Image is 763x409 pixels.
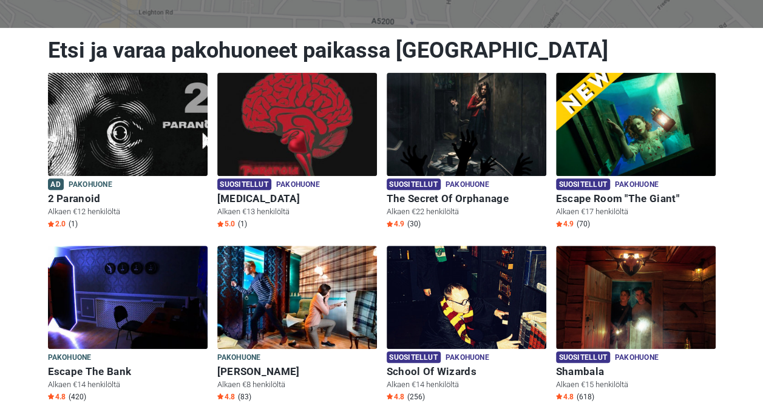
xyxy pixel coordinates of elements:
span: Suositellut [556,351,610,363]
img: Paranoia [217,73,377,176]
span: 4.9 [556,219,574,229]
img: Star [48,393,54,399]
span: Suositellut [217,178,271,190]
p: Alkaen €14 henkilöltä [48,379,208,390]
a: Paranoia Suositellut Pakohuone [MEDICAL_DATA] Alkaen €13 henkilöltä Star5.0 (1) [217,73,377,231]
span: Pakohuone [615,351,659,365]
h6: Shambala [556,365,716,378]
span: 4.8 [387,392,404,402]
img: Star [556,393,562,399]
p: Alkaen €15 henkilöltä [556,379,716,390]
span: (70) [577,219,590,229]
a: Escape The Bank Pakohuone Escape The Bank Alkaen €14 henkilöltä Star4.8 (420) [48,246,208,404]
img: Escape The Bank [48,246,208,349]
img: Star [217,221,223,227]
h6: [MEDICAL_DATA] [217,192,377,205]
p: Alkaen €22 henkilöltä [387,206,546,217]
img: School Of Wizards [387,246,546,349]
span: Pakohuone [276,178,320,192]
span: Pakohuone [217,351,261,365]
a: The Secret Of Orphanage Suositellut Pakohuone The Secret Of Orphanage Alkaen €22 henkilöltä Star4... [387,73,546,231]
span: Pakohuone [446,351,489,365]
a: 2 Paranoid Ad Pakohuone 2 Paranoid Alkaen €12 henkilöltä Star2.0 (1) [48,73,208,231]
span: 2.0 [48,219,66,229]
p: Alkaen €13 henkilöltä [217,206,377,217]
span: 5.0 [217,219,235,229]
h6: Escape Room "The Giant" [556,192,716,205]
p: Alkaen €14 henkilöltä [387,379,546,390]
span: 4.8 [556,392,574,402]
span: Suositellut [556,178,610,190]
a: Shambala Suositellut Pakohuone Shambala Alkaen €15 henkilöltä Star4.8 (618) [556,246,716,404]
img: 2 Paranoid [48,73,208,176]
img: The Secret Of Orphanage [387,73,546,176]
img: Star [387,221,393,227]
a: School Of Wizards Suositellut Pakohuone School Of Wizards Alkaen €14 henkilöltä Star4.8 (256) [387,246,546,404]
a: Escape Room "The Giant" Suositellut Pakohuone Escape Room "The Giant" Alkaen €17 henkilöltä Star4... [556,73,716,231]
p: Alkaen €8 henkilöltä [217,379,377,390]
img: Shambala [556,246,716,349]
span: (1) [238,219,247,229]
h1: Etsi ja varaa pakohuoneet paikassa [GEOGRAPHIC_DATA] [48,37,716,64]
span: Pakohuone [69,178,112,192]
a: Sherlock Holmes Pakohuone [PERSON_NAME] Alkaen €8 henkilöltä Star4.8 (83) [217,246,377,404]
img: Star [48,221,54,227]
h6: School Of Wizards [387,365,546,378]
span: 4.8 [217,392,235,402]
img: Star [387,393,393,399]
span: (256) [407,392,425,402]
span: (420) [69,392,86,402]
span: Suositellut [387,178,441,190]
span: (30) [407,219,421,229]
span: 4.8 [48,392,66,402]
p: Alkaen €17 henkilöltä [556,206,716,217]
span: Suositellut [387,351,441,363]
span: Ad [48,178,64,190]
img: Escape Room "The Giant" [556,73,716,176]
span: 4.9 [387,219,404,229]
span: (618) [577,392,594,402]
h6: Escape The Bank [48,365,208,378]
img: Sherlock Holmes [217,246,377,349]
h6: 2 Paranoid [48,192,208,205]
h6: The Secret Of Orphanage [387,192,546,205]
span: Pakohuone [615,178,659,192]
img: Star [556,221,562,227]
h6: [PERSON_NAME] [217,365,377,378]
p: Alkaen €12 henkilöltä [48,206,208,217]
span: (83) [238,392,251,402]
span: (1) [69,219,78,229]
img: Star [217,393,223,399]
span: Pakohuone [446,178,489,192]
span: Pakohuone [48,351,92,365]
